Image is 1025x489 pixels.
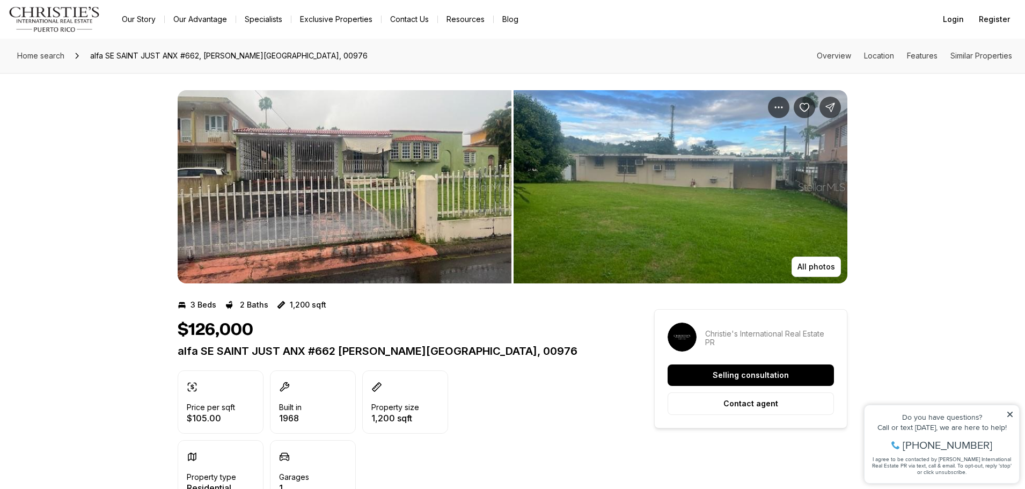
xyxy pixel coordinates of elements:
[240,301,268,309] p: 2 Baths
[514,90,847,283] li: 2 of 2
[178,90,847,283] div: Listing Photos
[9,6,100,32] img: logo
[187,414,235,422] p: $105.00
[165,12,236,27] a: Our Advantage
[817,52,1012,60] nav: Page section menu
[13,66,153,86] span: I agree to be contacted by [PERSON_NAME] International Real Estate PR via text, call & email. To ...
[11,24,155,32] div: Do you have questions?
[371,414,419,422] p: 1,200 sqft
[713,371,789,379] p: Selling consultation
[979,15,1010,24] span: Register
[794,97,815,118] button: Save Property: alfa SE SAINT JUST ANX #662
[494,12,527,27] a: Blog
[279,403,302,412] p: Built in
[236,12,291,27] a: Specialists
[792,257,841,277] button: All photos
[178,345,616,357] p: alfa SE SAINT JUST ANX #662 [PERSON_NAME][GEOGRAPHIC_DATA], 00976
[187,473,236,481] p: Property type
[382,12,437,27] button: Contact Us
[17,51,64,60] span: Home search
[178,90,511,283] li: 1 of 2
[972,9,1016,30] button: Register
[291,12,381,27] a: Exclusive Properties
[817,51,851,60] a: Skip to: Overview
[11,34,155,42] div: Call or text [DATE], we are here to help!
[191,301,216,309] p: 3 Beds
[907,51,938,60] a: Skip to: Features
[178,90,511,283] button: View image gallery
[44,50,134,61] span: [PHONE_NUMBER]
[371,403,419,412] p: Property size
[187,403,235,412] p: Price per sqft
[950,51,1012,60] a: Skip to: Similar Properties
[668,364,834,386] button: Selling consultation
[113,12,164,27] a: Our Story
[943,15,964,24] span: Login
[290,301,326,309] p: 1,200 sqft
[13,47,69,64] a: Home search
[86,47,372,64] span: alfa SE SAINT JUST ANX #662, [PERSON_NAME][GEOGRAPHIC_DATA], 00976
[797,262,835,271] p: All photos
[768,97,789,118] button: Property options
[723,399,778,408] p: Contact agent
[438,12,493,27] a: Resources
[705,330,834,347] p: Christie's International Real Estate PR
[819,97,841,118] button: Share Property: alfa SE SAINT JUST ANX #662
[864,51,894,60] a: Skip to: Location
[514,90,847,283] button: View image gallery
[178,320,253,340] h1: $126,000
[279,473,309,481] p: Garages
[936,9,970,30] button: Login
[668,392,834,415] button: Contact agent
[279,414,302,422] p: 1968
